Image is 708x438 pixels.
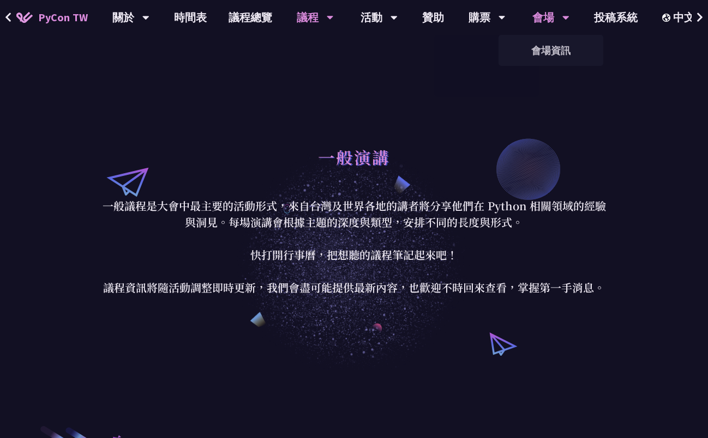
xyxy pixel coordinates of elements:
[5,4,99,31] a: PyCon TW
[662,14,673,22] img: Locale Icon
[38,9,88,26] span: PyCon TW
[318,141,390,173] h1: 一般演講
[499,38,603,63] a: 會場資訊
[16,12,33,23] img: Home icon of PyCon TW 2025
[100,198,608,296] p: 一般議程是大會中最主要的活動形式，來自台灣及世界各地的講者將分享他們在 Python 相關領域的經驗與洞見。每場演講會根據主題的深度與類型，安排不同的長度與形式。 快打開行事曆，把想聽的議程筆記...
